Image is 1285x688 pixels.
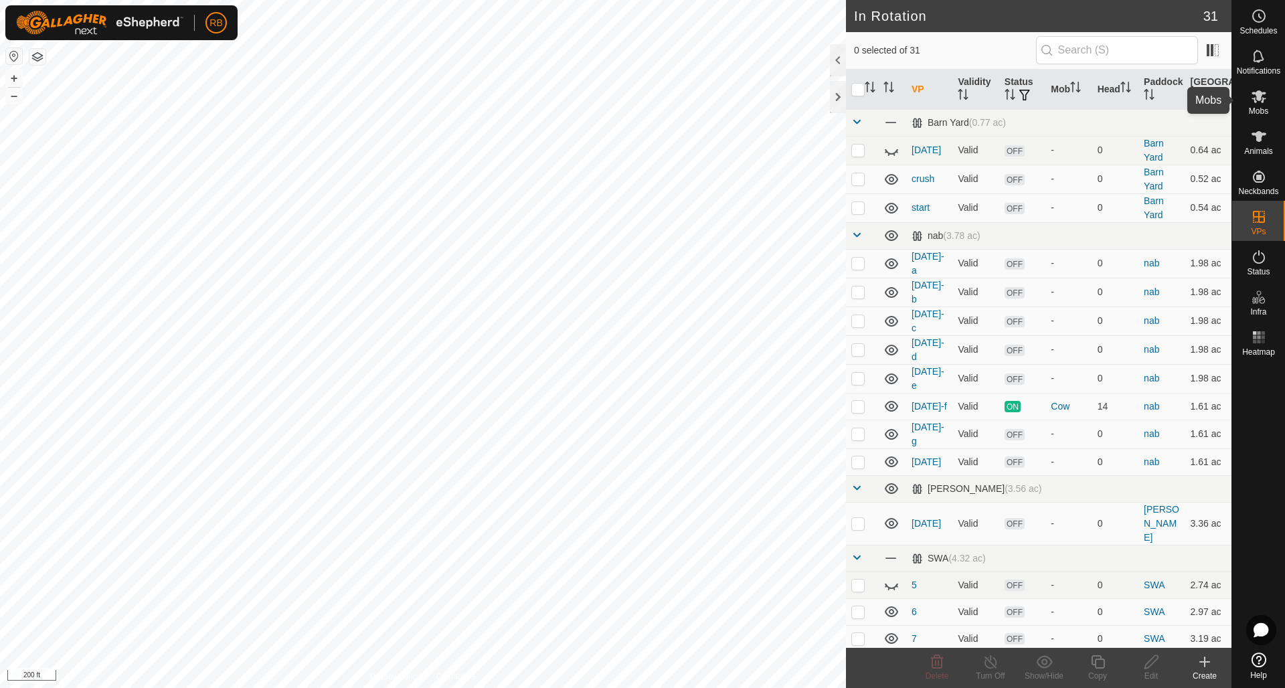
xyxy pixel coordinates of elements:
[1250,671,1267,679] span: Help
[1070,84,1081,94] p-sorticon: Activate to sort
[1092,136,1138,165] td: 0
[912,606,917,617] a: 6
[952,70,999,110] th: Validity
[1045,70,1092,110] th: Mob
[1144,286,1159,297] a: nab
[1185,502,1231,545] td: 3.36 ac
[912,280,944,305] a: [DATE]-b
[1071,670,1124,682] div: Copy
[1092,335,1138,364] td: 0
[1051,172,1086,186] div: -
[1005,580,1025,591] span: OFF
[1051,285,1086,299] div: -
[6,88,22,104] button: –
[1185,165,1231,193] td: 0.52 ac
[948,553,985,564] span: (4.32 ac)
[1124,670,1178,682] div: Edit
[1005,401,1021,412] span: ON
[1178,670,1231,682] div: Create
[1144,504,1179,543] a: [PERSON_NAME]
[912,401,947,412] a: [DATE]-f
[912,366,944,391] a: [DATE]-e
[1005,483,1041,494] span: (3.56 ac)
[1185,249,1231,278] td: 1.98 ac
[1092,364,1138,393] td: 0
[1144,167,1164,191] a: Barn Yard
[964,670,1017,682] div: Turn Off
[952,249,999,278] td: Valid
[952,420,999,448] td: Valid
[29,49,46,65] button: Map Layers
[370,671,420,683] a: Privacy Policy
[1239,27,1277,35] span: Schedules
[1185,364,1231,393] td: 1.98 ac
[912,456,941,467] a: [DATE]
[943,230,980,241] span: (3.78 ac)
[1238,187,1278,195] span: Neckbands
[854,44,1036,58] span: 0 selected of 31
[952,572,999,598] td: Valid
[1144,633,1165,644] a: SWA
[1005,633,1025,644] span: OFF
[952,193,999,222] td: Valid
[1185,625,1231,652] td: 3.19 ac
[1005,456,1025,468] span: OFF
[1005,518,1025,529] span: OFF
[912,230,980,242] div: nab
[912,483,1041,495] div: [PERSON_NAME]
[1051,143,1086,157] div: -
[1051,371,1086,385] div: -
[1144,315,1159,326] a: nab
[952,598,999,625] td: Valid
[1211,91,1222,102] p-sorticon: Activate to sort
[1005,316,1025,327] span: OFF
[952,502,999,545] td: Valid
[1144,428,1159,439] a: nab
[1185,70,1231,110] th: [GEOGRAPHIC_DATA] Area
[1092,249,1138,278] td: 0
[1144,456,1159,467] a: nab
[1144,91,1154,102] p-sorticon: Activate to sort
[1144,373,1159,383] a: nab
[912,309,944,333] a: [DATE]-c
[1144,606,1165,617] a: SWA
[1005,429,1025,440] span: OFF
[1005,145,1025,157] span: OFF
[1092,625,1138,652] td: 0
[952,278,999,307] td: Valid
[926,671,949,681] span: Delete
[1185,307,1231,335] td: 1.98 ac
[1092,278,1138,307] td: 0
[1092,448,1138,475] td: 0
[1185,193,1231,222] td: 0.54 ac
[1144,195,1164,220] a: Barn Yard
[912,580,917,590] a: 5
[1017,670,1071,682] div: Show/Hide
[1242,348,1275,356] span: Heatmap
[1005,606,1025,618] span: OFF
[1185,278,1231,307] td: 1.98 ac
[1249,107,1268,115] span: Mobs
[952,625,999,652] td: Valid
[1185,598,1231,625] td: 2.97 ac
[952,448,999,475] td: Valid
[1144,580,1165,590] a: SWA
[1005,258,1025,270] span: OFF
[1092,165,1138,193] td: 0
[1092,502,1138,545] td: 0
[1247,268,1270,276] span: Status
[865,84,875,94] p-sorticon: Activate to sort
[1250,308,1266,316] span: Infra
[958,91,968,102] p-sorticon: Activate to sort
[854,8,1203,24] h2: In Rotation
[1237,67,1280,75] span: Notifications
[952,136,999,165] td: Valid
[883,84,894,94] p-sorticon: Activate to sort
[1251,228,1266,236] span: VPs
[912,117,1006,128] div: Barn Yard
[1051,256,1086,270] div: -
[1144,344,1159,355] a: nab
[436,671,476,683] a: Contact Us
[969,117,1006,128] span: (0.77 ac)
[912,173,934,184] a: crush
